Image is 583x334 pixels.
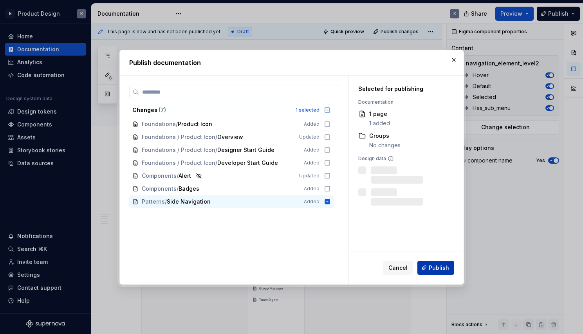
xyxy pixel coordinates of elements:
div: 1 page [369,110,390,118]
span: Designer Start Guide [217,146,274,154]
span: Overview [217,133,243,141]
span: Product Icon [178,120,212,128]
span: Components [142,172,177,180]
div: 1 added [369,119,390,127]
span: / [177,172,179,180]
span: Badges [179,185,199,193]
div: Changes [132,106,291,114]
div: No changes [369,141,401,149]
span: Added [304,147,319,153]
span: Added [304,199,319,205]
span: Added [304,186,319,192]
h2: Publish documentation [129,58,454,67]
span: Components [142,185,177,193]
span: Publish [429,264,449,272]
div: Design data [358,155,445,162]
span: Foundations / Product Icon [142,146,215,154]
button: Publish [417,261,454,275]
span: Foundations / Product Icon [142,133,215,141]
div: Groups [369,132,401,140]
span: / [215,133,217,141]
span: Patterns [142,198,165,206]
button: Cancel [383,261,413,275]
div: Documentation [358,99,445,105]
span: Developer Start Guide [217,159,278,167]
span: Side Navigation [167,198,211,206]
span: Foundations [142,120,176,128]
div: Selected for publishing [358,85,445,93]
span: Foundations / Product Icon [142,159,215,167]
span: ( 7 ) [159,107,166,113]
span: Added [304,160,319,166]
span: Updated [299,134,319,140]
span: / [215,146,217,154]
span: / [165,198,167,206]
span: Added [304,121,319,127]
span: Cancel [388,264,408,272]
span: Updated [299,173,319,179]
span: / [215,159,217,167]
span: / [177,185,179,193]
div: 1 selected [296,107,319,113]
span: / [176,120,178,128]
span: Alert [179,172,194,180]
